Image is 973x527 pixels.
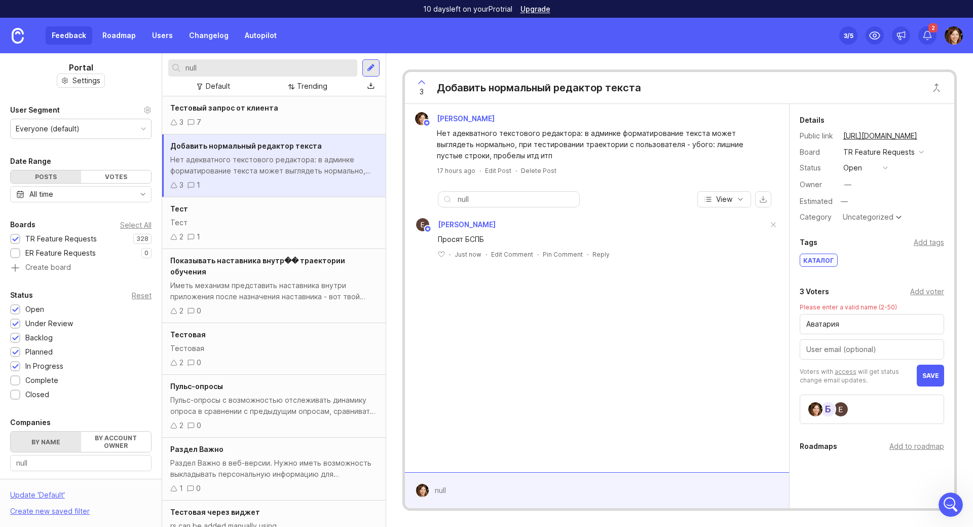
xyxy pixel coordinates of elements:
div: Based on our API documentation, valid names should be simple text strings. Try using names like "... [8,11,195,108]
input: Search for a user... [806,319,938,330]
a: Create board [10,264,152,273]
button: Emoji picker [16,324,24,332]
div: Add voter [910,286,944,297]
img: Elena Kushpel [945,26,963,45]
button: Settings [57,74,105,88]
div: · [449,250,451,259]
button: go back [7,4,26,23]
div: 2 [179,357,183,368]
button: Send a message… [174,320,190,336]
span: Just now [455,250,481,259]
div: Backlog [25,332,53,343]
div: — [838,195,851,208]
span: save [922,372,939,379]
div: Edit Comment [491,250,533,259]
div: Pin Comment [543,250,583,259]
button: Start recording [64,324,72,332]
p: 328 [136,235,148,243]
div: The system can't add '[PERSON_NAME]' as well... [45,145,186,165]
div: Canny Bot says… [8,299,195,344]
img: member badge [424,225,431,233]
img: Profile image for Jacques [29,6,45,22]
div: Нет адекватного текстового редактора: в админке форматирование текста может выглядеть нормально, ... [437,128,769,161]
div: Reset [132,293,152,298]
a: 17 hours ago [437,166,475,175]
a: Тестовый запрос от клиента37 [162,96,386,134]
iframe: Intercom live chat [939,493,963,517]
div: Тест [170,217,378,228]
div: Update ' Default ' [10,489,65,506]
div: — [844,179,851,190]
div: Owner [800,179,835,190]
div: Close [178,4,196,22]
div: All time [29,189,53,200]
p: 10 days left on your Pro trial [423,4,512,14]
div: Delete Post [521,166,556,175]
div: 0 [197,420,201,431]
span: [PERSON_NAME] [438,220,496,229]
button: save [917,365,944,387]
div: Add to roadmap [889,441,944,452]
div: · [485,250,487,259]
span: Тестовая [170,330,206,339]
div: Complete [25,375,58,386]
div: Based on our API documentation, valid names should be simple text strings. Try using names like "... [16,17,186,67]
div: · [587,250,588,259]
label: By account owner [81,432,152,452]
div: Trending [297,81,327,92]
div: 3 Voters [800,286,829,298]
input: User email (optional) [806,344,938,355]
div: Tags [800,236,817,249]
div: · [515,166,517,175]
div: In Progress [25,361,63,372]
div: Date Range [10,155,51,167]
div: Каталог [800,254,837,266]
img: Elena Kushpel [416,484,429,497]
button: 3/5 [839,26,857,45]
span: Settings [72,76,100,86]
div: Please connect to a human agent [59,269,195,291]
div: 1 [179,483,183,494]
div: Пульс-опросы с возможностью отслеживать динамику опроса в сравнении с предыдущим опросам, сравнив... [170,395,378,417]
div: Status [800,162,835,173]
div: Просят БСПБ [438,234,768,245]
label: By name [11,432,81,452]
div: Details [800,114,825,126]
div: Create new saved filter [10,506,90,517]
div: Closed [25,389,49,400]
div: 3 /5 [844,28,853,43]
div: Elena says… [8,269,195,299]
div: Public link [800,130,835,142]
div: ER Feature Requests [25,248,96,259]
a: ТестоваяТестовая20 [162,323,386,375]
div: It sounds like this issue is really frustrating, especially when valid names aren’t working! Woul... [16,185,158,255]
p: 0 [144,249,148,257]
img: member badge [423,119,430,127]
button: Home [159,4,178,23]
div: Please connect to a human agent [67,275,186,285]
div: TR Feature Requests [25,233,97,244]
span: Тестовая через виджет [170,508,260,516]
div: Was that helpful? [16,115,78,125]
div: Canny Bot says… [8,109,195,139]
div: 2 [179,420,183,431]
a: Source reference 11147234: [46,58,54,66]
div: Category [800,212,835,223]
div: Б [820,401,836,417]
a: Users [146,26,179,45]
div: Please enter a valid name (2-50) [800,303,944,311]
a: Добавить нормальный редактор текстаНет адекватного текстового редактора: в админке форматирование... [162,134,386,197]
div: Planned [25,346,53,358]
span: Пульс-опросы [170,382,223,391]
div: 7 [197,117,201,128]
button: export comments [755,191,771,207]
a: [URL][DOMAIN_NAME] [840,129,920,143]
div: 0 [196,483,201,494]
div: Roadmaps [800,440,837,452]
a: ТестТест21 [162,197,386,249]
a: Elena Kushpel[PERSON_NAME] [409,112,503,125]
span: Показывать наставника внутр�� траектории обучения [170,256,345,276]
div: Status [10,289,33,301]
